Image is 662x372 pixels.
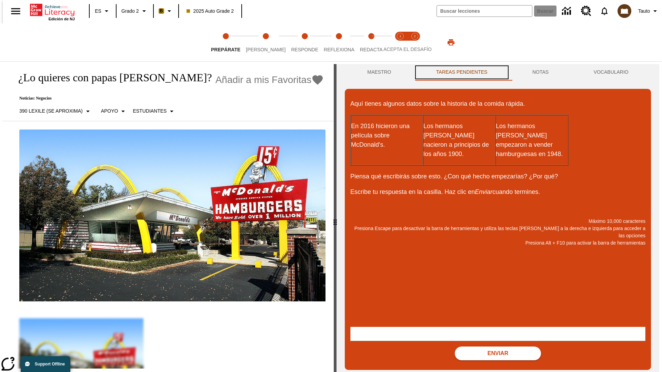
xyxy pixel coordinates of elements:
[383,46,432,52] span: ACEPTA EL DESAFÍO
[350,225,645,239] p: Presiona Escape para desactivar la barra de herramientas y utiliza las teclas [PERSON_NAME] a la ...
[119,5,151,17] button: Grado: Grado 2, Elige un grado
[635,5,662,17] button: Perfil/Configuración
[354,23,388,61] button: Redacta step 5 of 5
[35,362,65,366] span: Support Offline
[577,2,595,20] a: Centro de recursos, Se abrirá en una pestaña nueva.
[11,96,324,101] p: Noticias: Negocios
[475,188,492,195] em: Enviar
[49,17,75,21] span: Edición de NJ
[350,218,645,225] p: Máximo 10,000 caracteres
[455,347,541,360] button: Enviar
[3,6,101,12] body: Máximo 10,000 caracteres Presiona Escape para desactivar la barra de herramientas y utiliza las t...
[211,47,240,52] span: Prepárate
[19,130,325,302] img: Uno de los primeros locales de McDonald's, con el icónico letrero rojo y los arcos amarillos.
[133,107,167,115] p: Estudiantes
[350,187,645,197] p: Escribe tu respuesta en la casilla. Haz clic en cuando termines.
[390,23,410,61] button: Acepta el desafío lee step 1 of 2
[95,8,101,15] span: ES
[496,122,568,159] p: Los hermanos [PERSON_NAME] empezaron a vender hamburguesas en 1948.
[345,64,651,81] div: Instructional Panel Tabs
[618,4,631,18] img: avatar image
[17,105,95,117] button: Seleccione Lexile, 390 Lexile (Se aproxima)
[345,64,414,81] button: Maestro
[414,34,415,38] text: 2
[440,36,462,49] button: Imprimir
[360,47,383,52] span: Redacta
[130,105,179,117] button: Seleccionar estudiante
[613,2,635,20] button: Escoja un nuevo avatar
[240,23,291,61] button: Lee step 2 of 5
[215,74,312,85] span: Añadir a mis Favoritas
[156,5,176,17] button: Boost El color de la clase es anaranjado claro. Cambiar el color de la clase.
[558,2,577,21] a: Centro de información
[318,23,360,61] button: Reflexiona step 4 of 5
[510,64,571,81] button: NOTAS
[595,2,613,20] a: Notificaciones
[98,105,130,117] button: Tipo de apoyo, Apoyo
[19,107,83,115] p: 390 Lexile (Se aproxima)
[101,107,118,115] p: Apoyo
[160,7,163,15] span: B
[92,5,114,17] button: Lenguaje: ES, Selecciona un idioma
[351,122,423,149] p: En 2016 hicieron una película sobre McDonald's.
[187,8,234,15] span: 2025 Auto Grade 2
[571,64,651,81] button: VOCABULARIO
[11,71,212,84] h1: ¿Lo quieres con papas [PERSON_NAME]?
[350,99,645,108] p: Aquí tienes algunos datos sobre la historia de la comida rápida.
[350,239,645,247] p: Presiona Alt + F10 para activar la barra de herramientas
[638,8,650,15] span: Tauto
[350,172,645,181] p: Piensa qué escribirás sobre esto. ¿Con qué hecho empezarías? ¿Por qué?
[334,64,337,372] div: Pulsa la tecla de intro o la barra espaciadora y luego presiona las flechas de derecha e izquierd...
[215,74,324,86] button: Añadir a mis Favoritas - ¿Lo quieres con papas fritas?
[246,47,285,52] span: [PERSON_NAME]
[21,356,70,372] button: Support Offline
[324,47,354,52] span: Reflexiona
[414,64,510,81] button: TAREAS PENDIENTES
[6,1,26,21] button: Abrir el menú lateral
[437,6,532,17] input: Buscar campo
[291,47,318,52] span: Responde
[423,122,495,159] p: Los hermanos [PERSON_NAME] nacieron a principios de los años 1900.
[337,64,659,372] div: activity
[3,64,334,369] div: reading
[205,23,246,61] button: Prepárate step 1 of 5
[121,8,139,15] span: Grado 2
[405,23,425,61] button: Acepta el desafío contesta step 2 of 2
[399,34,401,38] text: 1
[285,23,324,61] button: Responde step 3 of 5
[30,2,75,21] div: Portada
